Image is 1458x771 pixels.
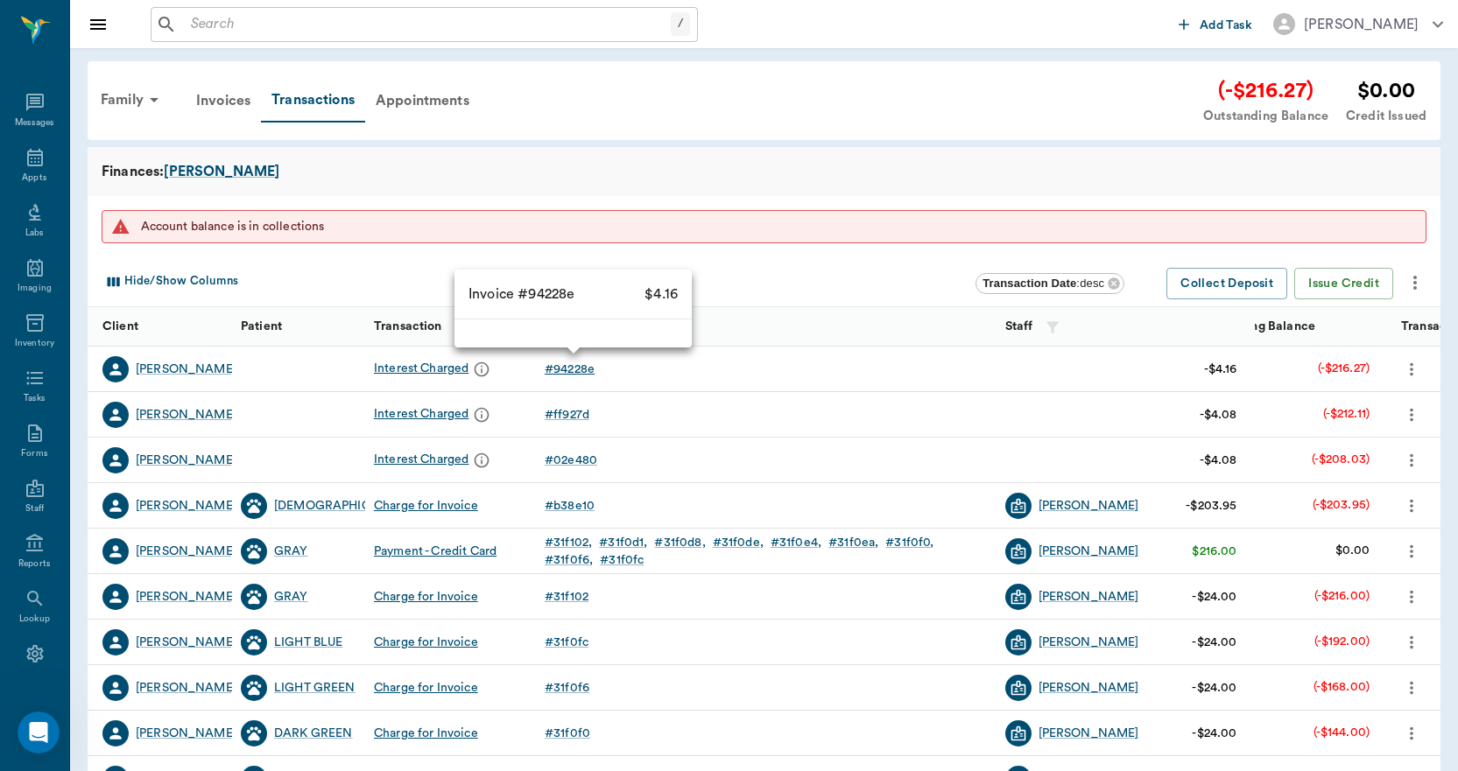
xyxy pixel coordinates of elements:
strong: Patient [241,320,282,333]
span: Home [24,590,63,602]
div: [PERSON_NAME] [78,294,180,312]
iframe: Intercom live chat [18,711,60,753]
div: Recent messageProfile image for LizbethRate your conversation[PERSON_NAME]•2h ago [18,235,333,327]
a: [PERSON_NAME] [1039,634,1139,651]
button: Tickets [175,546,263,616]
input: Search [184,12,671,37]
button: more [1398,582,1426,612]
div: Reports [18,557,51,571]
div: Reports Module [36,468,293,487]
a: [PERSON_NAME] [136,497,236,515]
a: [PERSON_NAME] [1039,679,1139,697]
a: [PERSON_NAME] [136,361,236,378]
a: [PERSON_NAME] [136,588,236,606]
div: Appointments [365,80,480,122]
div: -$24.00 [1192,634,1236,651]
span: Help [292,590,320,602]
div: [PERSON_NAME] [136,634,236,651]
a: [PERSON_NAME] [136,725,236,742]
img: Profile image for Lizbeth [36,277,71,312]
a: [DEMOGRAPHIC_DATA] ROT- [274,497,444,515]
div: Family [90,79,175,121]
div: LIGHT GREEN [274,679,356,697]
td: (-$203.95) [1299,482,1384,529]
div: -$4.08 [1200,406,1237,424]
button: more [1398,354,1426,384]
a: [PERSON_NAME] [164,161,279,182]
span: : desc [983,277,1104,290]
div: Interest Charged [374,447,495,473]
a: [PERSON_NAME] [136,543,236,560]
button: more [1398,400,1426,430]
div: # b38e10 [545,497,595,515]
span: Messages [102,590,162,602]
td: (-$144.00) [1300,710,1384,756]
div: [PERSON_NAME] [1304,14,1419,35]
td: $0.00 [1321,528,1384,574]
a: #31f0fc [600,551,651,569]
div: -$203.95 [1186,497,1236,515]
p: How can we help? [35,184,315,214]
div: Close [301,28,333,60]
td: (-$212.11) [1309,391,1384,438]
div: [PERSON_NAME] [1039,588,1139,606]
div: Appts [22,172,46,185]
a: #31f0d1 [599,534,654,551]
a: #ff927d [545,406,596,424]
td: (-$216.27) [1304,346,1384,392]
div: GRAY [274,543,308,560]
div: Outstanding Balance [1203,107,1328,126]
div: Charge for Invoice [374,588,478,606]
div: Send us a messageWe typically reply in under 15 minutes [18,336,333,403]
button: more [1398,536,1426,566]
button: message [468,447,495,473]
span: Tickets [198,590,241,602]
p: Hi [PERSON_NAME] 👋 [35,124,315,184]
div: $0.00 [1346,75,1426,107]
a: [PERSON_NAME] [136,679,236,697]
div: # 31f102 [545,534,592,551]
a: #31f102 [545,534,599,551]
div: Interest Charged [374,402,495,428]
button: Help [263,546,350,616]
button: more [1398,491,1426,521]
div: [PERSON_NAME] [1039,497,1139,515]
button: more [1398,627,1426,657]
div: Messages [15,116,55,130]
div: Charge for Invoice [374,679,478,697]
div: # 31f0d8 [654,534,705,551]
div: # 02e480 [545,452,597,469]
div: Recent message [36,250,314,269]
a: Transactions [261,79,365,123]
div: [PERSON_NAME] [136,452,236,469]
div: Inventory [15,337,54,350]
button: Add Task [1172,8,1259,40]
a: Invoices [186,80,261,122]
div: # 31f0f0 [885,534,933,551]
button: Search for help [25,419,325,454]
div: # 94228e [545,361,595,378]
div: # 31f0f6 [545,679,589,697]
div: Staff [25,502,44,515]
div: # ff927d [545,406,589,424]
a: DARK GREEN [274,725,353,742]
div: [PERSON_NAME] [136,406,236,424]
a: #31f0f0 [545,725,597,742]
div: -$24.00 [1192,679,1236,697]
div: -$24.00 [1192,725,1236,742]
div: Look Up Module [36,533,293,551]
div: Interest Charged [374,356,495,382]
div: Payment - Credit Card [374,543,497,560]
button: message [468,402,495,428]
a: LIGHT BLUE [274,634,343,651]
div: Tasks [24,392,46,405]
div: Estimates & Invoices [36,501,293,519]
div: -$4.16 [1204,361,1237,378]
